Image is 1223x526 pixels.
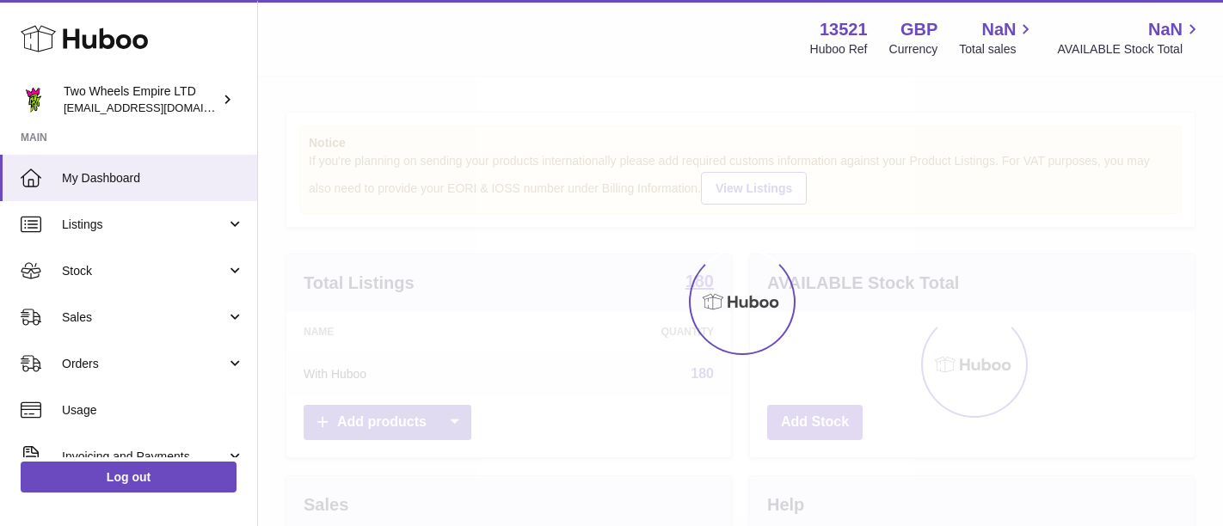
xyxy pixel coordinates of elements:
[1148,18,1183,41] span: NaN
[64,101,253,114] span: [EMAIL_ADDRESS][DOMAIN_NAME]
[21,462,237,492] a: Log out
[889,41,938,58] div: Currency
[62,217,226,233] span: Listings
[62,309,226,326] span: Sales
[1057,18,1202,58] a: NaN AVAILABLE Stock Total
[820,18,868,41] strong: 13521
[62,449,226,465] span: Invoicing and Payments
[64,83,218,116] div: Two Wheels Empire LTD
[959,18,1036,58] a: NaN Total sales
[62,356,226,372] span: Orders
[810,41,868,58] div: Huboo Ref
[1057,41,1202,58] span: AVAILABLE Stock Total
[62,402,244,419] span: Usage
[900,18,937,41] strong: GBP
[21,87,46,113] img: internalAdmin-13521@internal.huboo.com
[62,170,244,187] span: My Dashboard
[959,41,1036,58] span: Total sales
[62,263,226,279] span: Stock
[981,18,1016,41] span: NaN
